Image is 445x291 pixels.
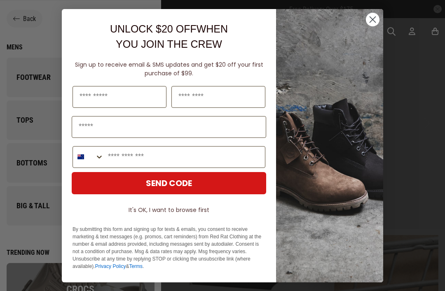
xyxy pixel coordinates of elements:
[276,9,383,282] img: f7662613-148e-4c88-9575-6c6b5b55a647.jpeg
[116,38,222,50] span: YOU JOIN THE CREW
[197,23,228,35] span: WHEN
[72,172,266,194] button: SEND CODE
[75,61,263,77] span: Sign up to receive email & SMS updates and get $20 off your first purchase of $99.
[73,86,166,108] input: First Name
[7,3,31,28] button: Open LiveChat chat widget
[72,203,266,217] button: It's OK, I want to browse first
[77,154,84,160] img: New Zealand
[110,23,197,35] span: UNLOCK $20 OFF
[73,147,104,168] button: Search Countries
[73,226,265,270] p: By submitting this form and signing up for texts & emails, you consent to receive marketing & tex...
[129,263,143,269] a: Terms
[365,12,380,27] button: Close dialog
[95,263,126,269] a: Privacy Policy
[72,116,266,138] input: Email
